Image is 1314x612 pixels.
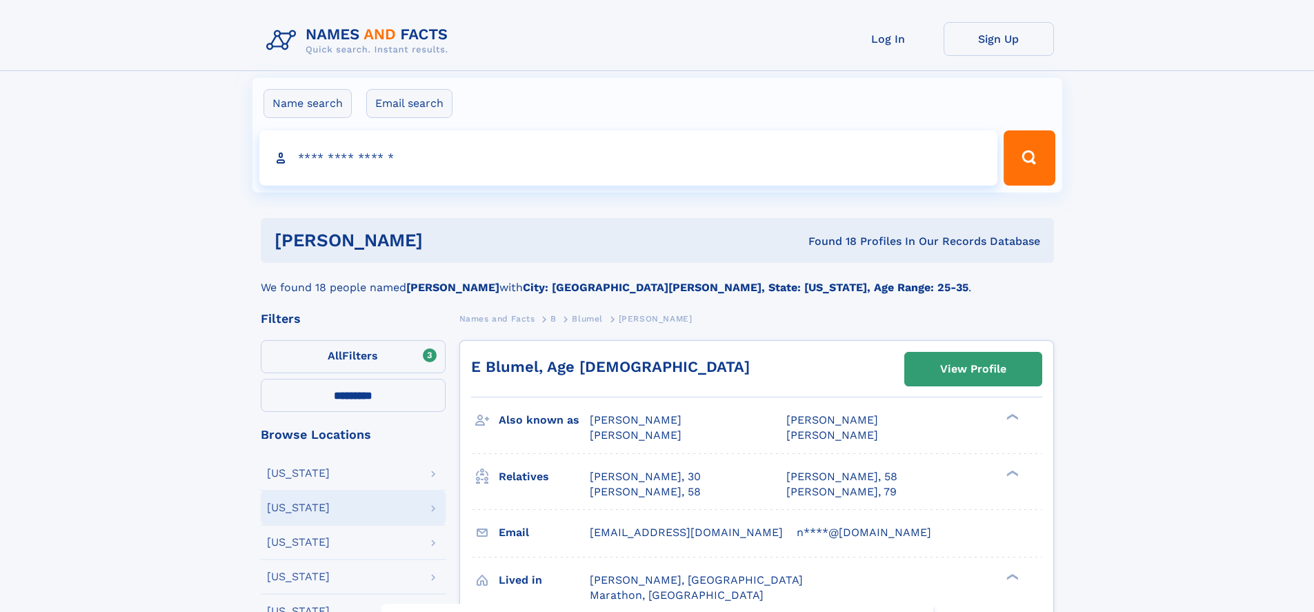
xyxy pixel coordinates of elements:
h3: Email [499,521,590,544]
h3: Relatives [499,465,590,488]
label: Name search [263,89,352,118]
a: View Profile [905,353,1042,386]
span: [PERSON_NAME] [619,314,693,324]
a: [PERSON_NAME], 58 [590,484,701,500]
a: [PERSON_NAME], 79 [786,484,897,500]
div: ❯ [1003,413,1019,422]
span: [PERSON_NAME], [GEOGRAPHIC_DATA] [590,573,803,586]
div: Found 18 Profiles In Our Records Database [615,234,1040,249]
span: B [550,314,557,324]
span: [PERSON_NAME] [590,413,681,426]
a: [PERSON_NAME], 30 [590,469,701,484]
div: Filters [261,313,446,325]
a: E Blumel, Age [DEMOGRAPHIC_DATA] [471,358,750,375]
label: Filters [261,340,446,373]
b: [PERSON_NAME] [406,281,499,294]
b: City: [GEOGRAPHIC_DATA][PERSON_NAME], State: [US_STATE], Age Range: 25-35 [523,281,968,294]
div: ❯ [1003,572,1019,581]
button: Search Button [1004,130,1055,186]
label: Email search [366,89,452,118]
span: All [328,349,342,362]
div: [US_STATE] [267,537,330,548]
div: [US_STATE] [267,468,330,479]
div: ❯ [1003,468,1019,477]
span: [EMAIL_ADDRESS][DOMAIN_NAME] [590,526,783,539]
div: [US_STATE] [267,502,330,513]
div: [US_STATE] [267,571,330,582]
a: B [550,310,557,327]
h1: [PERSON_NAME] [275,232,616,249]
h3: Lived in [499,569,590,592]
img: Logo Names and Facts [261,22,459,59]
a: Log In [833,22,944,56]
input: search input [259,130,998,186]
div: View Profile [940,353,1006,385]
span: [PERSON_NAME] [590,428,681,442]
a: [PERSON_NAME], 58 [786,469,897,484]
div: Browse Locations [261,428,446,441]
a: Blumel [572,310,603,327]
span: Marathon, [GEOGRAPHIC_DATA] [590,589,764,602]
span: [PERSON_NAME] [786,413,878,426]
div: We found 18 people named with . [261,263,1054,296]
a: Names and Facts [459,310,535,327]
a: Sign Up [944,22,1054,56]
span: Blumel [572,314,603,324]
span: [PERSON_NAME] [786,428,878,442]
h3: Also known as [499,408,590,432]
